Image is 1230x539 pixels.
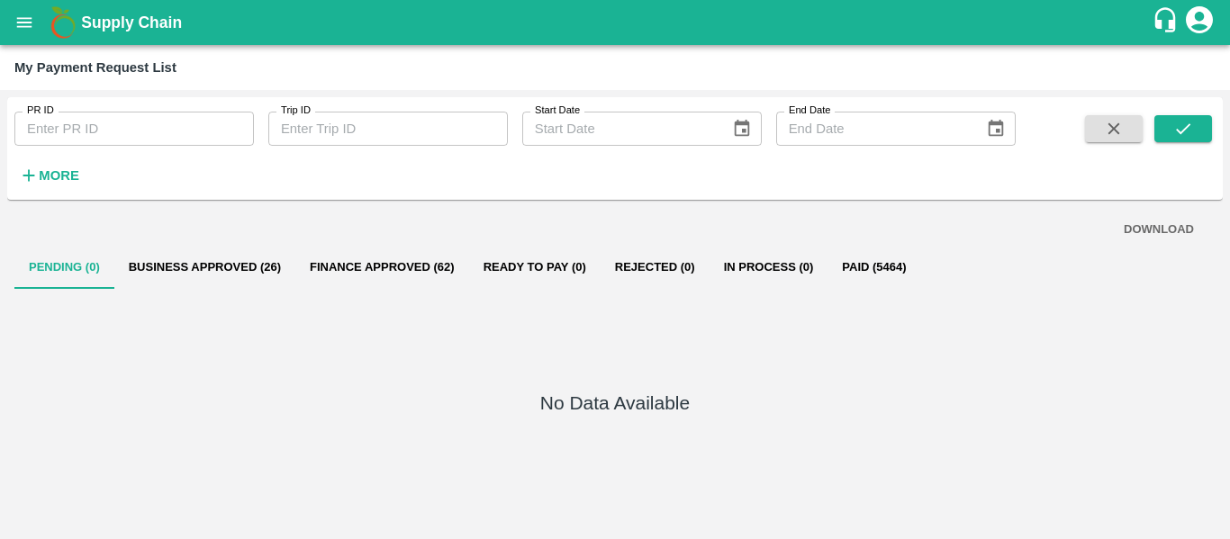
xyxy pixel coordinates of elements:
h5: No Data Available [540,391,690,416]
button: Choose date [979,112,1013,146]
img: logo [45,4,81,40]
div: account of current user [1183,4,1216,41]
button: Ready To Pay (0) [469,246,601,289]
button: In Process (0) [710,246,828,289]
div: customer-support [1152,6,1183,39]
label: End Date [789,103,830,118]
button: open drawer [4,2,45,43]
button: Choose date [725,112,759,146]
button: Business Approved (26) [114,246,295,289]
b: Supply Chain [81,13,182,31]
button: Paid (5464) [828,246,920,289]
strong: More [39,168,79,183]
button: More [14,160,84,191]
label: Start Date [535,103,580,118]
a: Supply Chain [81,10,1152,35]
button: Pending (0) [14,246,114,289]
div: My Payment Request List [14,56,176,79]
input: Enter PR ID [14,112,254,146]
label: Trip ID [281,103,311,118]
input: Start Date [522,112,719,146]
button: Finance Approved (62) [295,246,469,289]
input: End Date [776,112,972,146]
button: DOWNLOAD [1117,214,1201,246]
input: Enter Trip ID [268,112,508,146]
button: Rejected (0) [601,246,710,289]
label: PR ID [27,103,54,118]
